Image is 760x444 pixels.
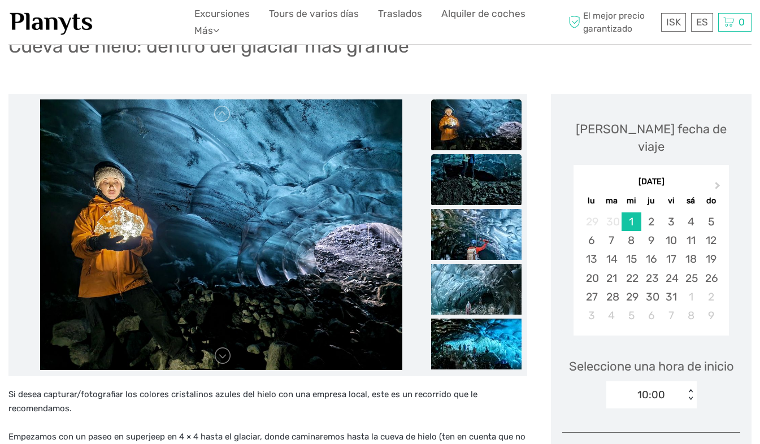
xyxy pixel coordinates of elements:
div: Choose lunes, 20 de octubre de 2025 [581,269,601,288]
div: ES [691,13,713,32]
div: Choose jueves, 16 de octubre de 2025 [641,250,661,268]
div: 10:00 [637,388,665,402]
div: Choose sábado, 11 de octubre de 2025 [681,231,701,250]
a: Tours de varios días [269,6,359,22]
div: Choose martes, 14 de octubre de 2025 [602,250,622,268]
div: Choose martes, 21 de octubre de 2025 [602,269,622,288]
img: db974dd14738458883e1674d22ec4794_slider_thumbnail.jpeg [431,99,522,150]
div: Not available lunes, 29 de septiembre de 2025 [581,212,601,231]
span: El mejor precio garantizado [566,10,658,34]
img: 661eea406e5f496cb329d58d04216bbc_slider_thumbnail.jpeg [431,209,522,260]
div: month 2025-10 [577,212,725,325]
div: Choose domingo, 5 de octubre de 2025 [701,212,720,231]
div: Choose viernes, 10 de octubre de 2025 [661,231,681,250]
p: We're away right now. Please check back later! [16,20,128,29]
p: Si desea capturar/fotografiar los colores cristalinos azules del hielo con una empresa local, est... [8,388,527,416]
div: Choose martes, 4 de noviembre de 2025 [602,306,622,325]
span: 0 [737,16,746,28]
div: sá [681,193,701,208]
div: Choose domingo, 26 de octubre de 2025 [701,269,720,288]
div: Choose lunes, 13 de octubre de 2025 [581,250,601,268]
div: Choose lunes, 27 de octubre de 2025 [581,288,601,306]
div: Choose jueves, 23 de octubre de 2025 [641,269,661,288]
button: Next Month [710,179,728,197]
div: ju [641,193,661,208]
div: Choose lunes, 3 de noviembre de 2025 [581,306,601,325]
div: ma [602,193,622,208]
div: Choose martes, 28 de octubre de 2025 [602,288,622,306]
a: Más [194,23,219,39]
div: Choose viernes, 24 de octubre de 2025 [661,269,681,288]
div: Choose miércoles, 22 de octubre de 2025 [622,269,641,288]
img: 76b600cada044583970d767e1e3e6eaf_slider_thumbnail.jpeg [431,264,522,315]
div: Choose viernes, 3 de octubre de 2025 [661,212,681,231]
div: Choose miércoles, 5 de noviembre de 2025 [622,306,641,325]
div: Choose domingo, 2 de noviembre de 2025 [701,288,720,306]
div: Choose viernes, 17 de octubre de 2025 [661,250,681,268]
div: [PERSON_NAME] fecha de viaje [562,120,740,156]
div: Choose miércoles, 1 de octubre de 2025 [622,212,641,231]
div: Choose lunes, 6 de octubre de 2025 [581,231,601,250]
div: vi [661,193,681,208]
img: 1b907e746b07441996307f4758f83d7b_slider_thumbnail.jpeg [431,319,522,369]
div: Choose sábado, 8 de noviembre de 2025 [681,306,701,325]
div: Choose viernes, 7 de noviembre de 2025 [661,306,681,325]
span: ISK [666,16,681,28]
img: db974dd14738458883e1674d22ec4794_main_slider.jpeg [40,99,402,371]
div: Choose sábado, 1 de noviembre de 2025 [681,288,701,306]
div: Choose sábado, 25 de octubre de 2025 [681,269,701,288]
div: Choose domingo, 9 de noviembre de 2025 [701,306,720,325]
span: Seleccione una hora de inicio [569,358,734,375]
div: Choose miércoles, 29 de octubre de 2025 [622,288,641,306]
a: Excursiones [194,6,250,22]
h1: Cueva de hielo: dentro del glaciar más grande [8,34,409,58]
div: Choose domingo, 19 de octubre de 2025 [701,250,720,268]
div: lu [581,193,601,208]
div: Choose jueves, 9 de octubre de 2025 [641,231,661,250]
div: Choose jueves, 6 de noviembre de 2025 [641,306,661,325]
div: Choose jueves, 30 de octubre de 2025 [641,288,661,306]
div: do [701,193,720,208]
div: Choose domingo, 12 de octubre de 2025 [701,231,720,250]
div: Choose sábado, 4 de octubre de 2025 [681,212,701,231]
div: Choose viernes, 31 de octubre de 2025 [661,288,681,306]
div: Not available martes, 30 de septiembre de 2025 [602,212,622,231]
div: [DATE] [574,176,729,188]
button: Open LiveChat chat widget [130,18,144,31]
div: Choose miércoles, 15 de octubre de 2025 [622,250,641,268]
div: mi [622,193,641,208]
img: 1453-555b4ac7-172b-4ae9-927d-298d0724a4f4_logo_small.jpg [8,8,94,36]
img: 7a0a5181b88947c382e0e64a1443731e_slider_thumbnail.jpeg [431,154,522,205]
div: < > [685,389,695,401]
div: Choose martes, 7 de octubre de 2025 [602,231,622,250]
a: Traslados [378,6,422,22]
div: Choose sábado, 18 de octubre de 2025 [681,250,701,268]
div: Choose miércoles, 8 de octubre de 2025 [622,231,641,250]
div: Choose jueves, 2 de octubre de 2025 [641,212,661,231]
a: Alquiler de coches [441,6,526,22]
